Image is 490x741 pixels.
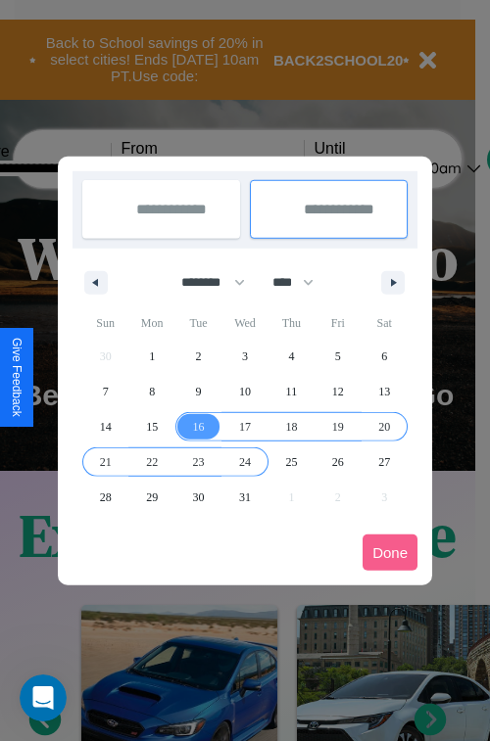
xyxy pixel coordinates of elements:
button: 2 [175,339,221,374]
button: 28 [82,480,128,515]
button: 23 [175,444,221,480]
button: 17 [221,409,268,444]
button: 19 [315,409,361,444]
iframe: Intercom live chat [20,674,67,721]
span: Sun [82,307,128,339]
button: 26 [315,444,361,480]
button: Done [363,534,417,571]
button: 12 [315,374,361,409]
span: 8 [149,374,155,409]
span: 15 [146,409,158,444]
span: Mon [128,307,174,339]
button: 3 [221,339,268,374]
span: 20 [378,409,390,444]
span: Tue [175,307,221,339]
button: 22 [128,444,174,480]
button: 9 [175,374,221,409]
span: 31 [239,480,251,515]
button: 24 [221,444,268,480]
span: Thu [269,307,315,339]
span: 27 [378,444,390,480]
span: 3 [242,339,248,374]
button: 30 [175,480,221,515]
button: 29 [128,480,174,515]
button: 25 [269,444,315,480]
button: 18 [269,409,315,444]
span: 22 [146,444,158,480]
button: 31 [221,480,268,515]
span: Fri [315,307,361,339]
span: 19 [332,409,344,444]
span: Wed [221,307,268,339]
span: 24 [239,444,251,480]
span: 7 [103,374,109,409]
button: 15 [128,409,174,444]
button: 20 [362,409,408,444]
button: 1 [128,339,174,374]
span: 5 [335,339,341,374]
span: Sat [362,307,408,339]
span: 2 [196,339,202,374]
span: 28 [100,480,112,515]
button: 14 [82,409,128,444]
span: 29 [146,480,158,515]
button: 11 [269,374,315,409]
button: 27 [362,444,408,480]
span: 26 [332,444,344,480]
button: 16 [175,409,221,444]
span: 16 [193,409,205,444]
span: 14 [100,409,112,444]
span: 6 [381,339,387,374]
button: 21 [82,444,128,480]
span: 23 [193,444,205,480]
button: 8 [128,374,174,409]
button: 5 [315,339,361,374]
span: 13 [378,374,390,409]
button: 4 [269,339,315,374]
button: 7 [82,374,128,409]
span: 11 [286,374,298,409]
span: 9 [196,374,202,409]
span: 1 [149,339,155,374]
button: 10 [221,374,268,409]
span: 4 [288,339,294,374]
div: Give Feedback [10,338,24,417]
button: 13 [362,374,408,409]
span: 30 [193,480,205,515]
button: 6 [362,339,408,374]
span: 12 [332,374,344,409]
span: 18 [285,409,297,444]
span: 25 [285,444,297,480]
span: 21 [100,444,112,480]
span: 10 [239,374,251,409]
span: 17 [239,409,251,444]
